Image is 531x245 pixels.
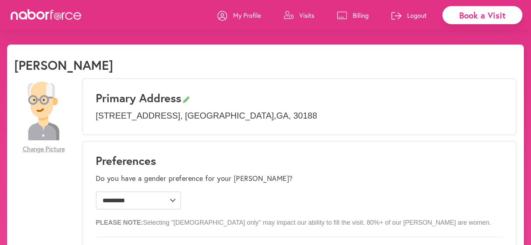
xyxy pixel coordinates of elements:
[96,213,503,227] p: Selecting "[DEMOGRAPHIC_DATA] only" may impact our ability to fill the visit. 80%+ of our [PERSON...
[407,11,427,20] p: Logout
[14,82,73,140] img: 28479a6084c73c1d882b58007db4b51f.png
[442,6,522,24] div: Book a Visit
[96,154,503,167] h1: Preferences
[96,91,503,105] h3: Primary Address
[299,11,314,20] p: Visits
[284,5,314,26] a: Visits
[96,219,143,226] b: PLEASE NOTE:
[217,5,261,26] a: My Profile
[14,57,113,73] h1: [PERSON_NAME]
[353,11,369,20] p: Billing
[96,111,503,121] p: [STREET_ADDRESS] , [GEOGRAPHIC_DATA] , GA , 30188
[233,11,261,20] p: My Profile
[337,5,369,26] a: Billing
[391,5,427,26] a: Logout
[96,174,293,183] label: Do you have a gender preference for your [PERSON_NAME]?
[23,145,65,153] span: Change Picture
